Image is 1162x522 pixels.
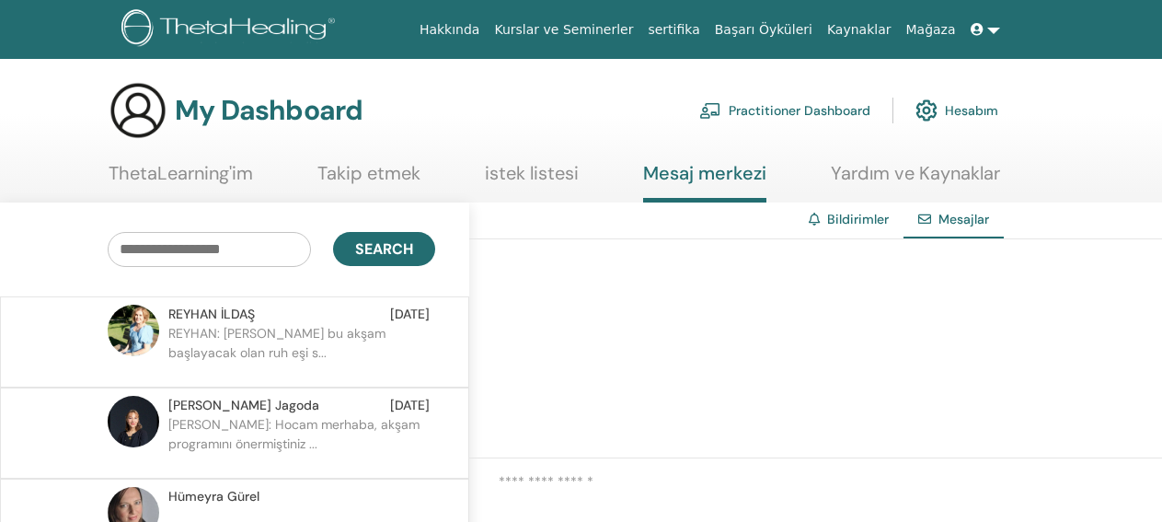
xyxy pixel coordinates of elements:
[643,162,766,203] a: Mesaj merkezi
[109,81,167,140] img: generic-user-icon.jpg
[390,396,430,415] span: [DATE]
[915,95,938,126] img: cog.svg
[898,13,962,47] a: Mağaza
[168,305,255,324] span: REYHAN İLDAŞ
[108,305,159,356] img: default.jpg
[121,9,341,51] img: logo.png
[938,211,989,227] span: Mesajlar
[831,162,1000,198] a: Yardım ve Kaynaklar
[355,239,413,259] span: Search
[390,305,430,324] span: [DATE]
[333,232,435,266] button: Search
[827,211,889,227] a: Bildirimler
[485,162,579,198] a: istek listesi
[487,13,640,47] a: Kurslar ve Seminerler
[699,90,870,131] a: Practitioner Dashboard
[699,102,721,119] img: chalkboard-teacher.svg
[175,94,362,127] h3: My Dashboard
[168,396,319,415] span: [PERSON_NAME] Jagoda
[168,415,435,470] p: [PERSON_NAME]: Hocam merhaba, akşam programını önermiştiniz ...
[168,324,435,379] p: REYHAN: [PERSON_NAME] bu akşam başlayacak olan ruh eşi s...
[708,13,820,47] a: Başarı Öyküleri
[640,13,707,47] a: sertifika
[820,13,899,47] a: Kaynaklar
[108,396,159,447] img: default.jpg
[412,13,488,47] a: Hakkında
[317,162,420,198] a: Takip etmek
[168,487,259,506] span: Hümeyra Gürel
[109,162,253,198] a: ThetaLearning'im
[915,90,998,131] a: Hesabım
